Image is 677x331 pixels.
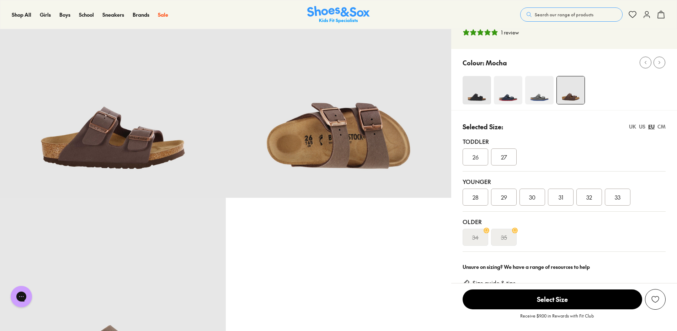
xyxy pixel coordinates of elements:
[307,6,370,23] a: Shoes & Sox
[629,123,636,130] div: UK
[501,153,507,161] span: 27
[501,233,507,242] s: 35
[40,11,51,18] a: Girls
[645,289,666,310] button: Add to Wishlist
[463,137,666,146] div: Toddler
[615,193,620,201] span: 33
[472,233,479,242] s: 34
[463,289,642,310] button: Select Size
[520,313,594,325] p: Receive $9.00 in Rewards with Fit Club
[79,11,94,18] a: School
[486,58,507,67] p: Mocha
[559,193,563,201] span: 31
[59,11,70,18] a: Boys
[7,283,36,310] iframe: Gorgias live chat messenger
[535,11,593,18] span: Search our range of products
[529,193,535,201] span: 30
[520,7,623,22] button: Search our range of products
[463,58,484,67] p: Colour:
[463,263,666,271] div: Unsure on sizing? We have a range of resources to help
[463,177,666,186] div: Younger
[102,11,124,18] a: Sneakers
[463,122,503,131] p: Selected Size:
[657,123,666,130] div: CM
[463,217,666,226] div: Older
[473,153,479,161] span: 26
[133,11,149,18] a: Brands
[557,76,585,104] img: 5_1
[307,6,370,23] img: SNS_Logo_Responsive.svg
[473,193,479,201] span: 28
[501,29,519,36] div: 1 review
[648,123,655,130] div: EU
[525,76,554,104] img: 4-549338_1
[473,279,516,287] a: Size guide & tips
[12,11,31,18] a: Shop All
[463,29,519,36] button: 5 stars, 1 ratings
[158,11,168,18] a: Sale
[639,123,645,130] div: US
[586,193,592,201] span: 32
[463,76,491,104] img: 11_1
[501,193,507,201] span: 29
[494,76,522,104] img: 4-549333_1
